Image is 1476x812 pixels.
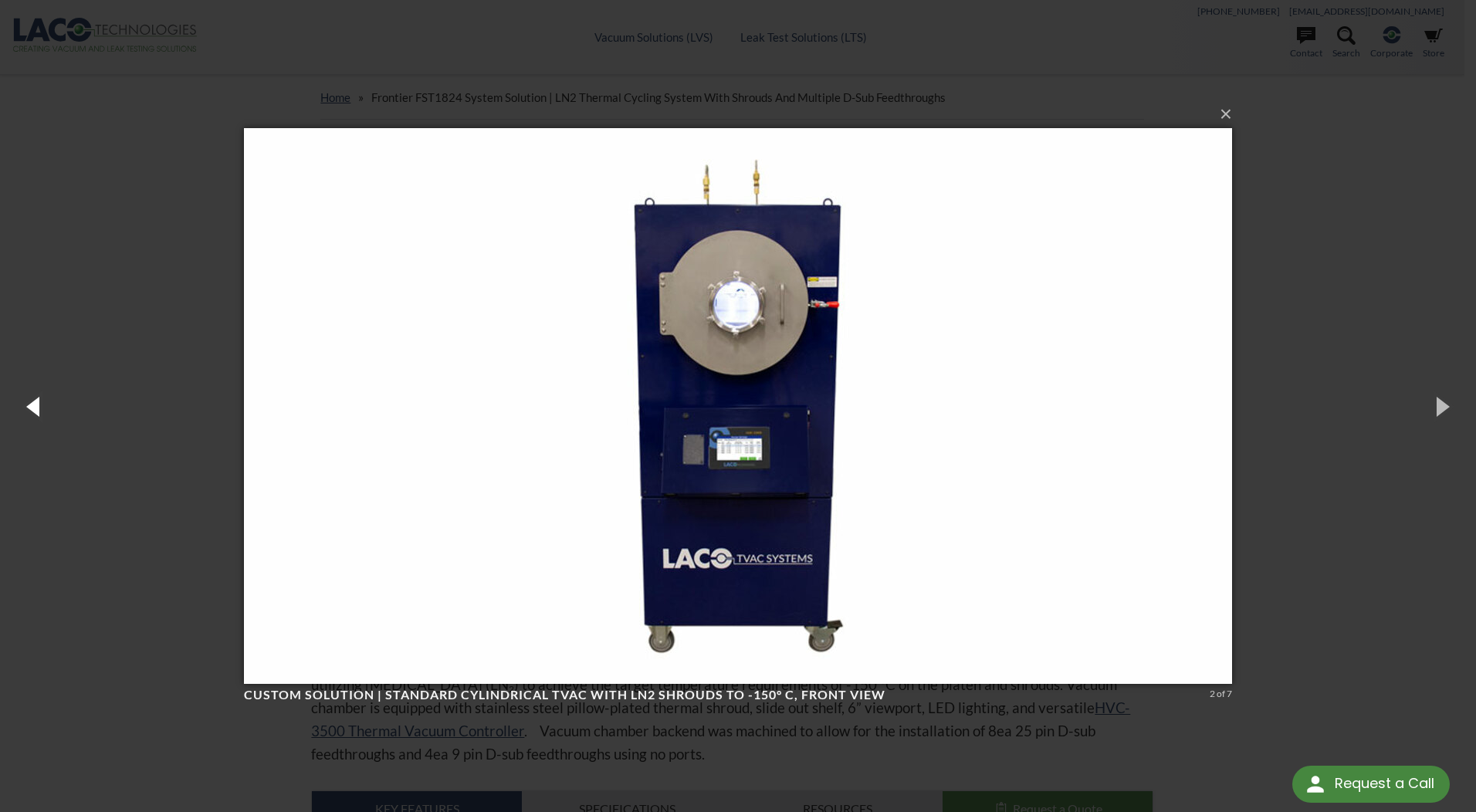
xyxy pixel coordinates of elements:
[249,97,1237,131] button: ×
[1303,772,1328,797] img: round button
[1210,687,1232,701] div: 2 of 7
[1407,364,1476,448] button: Next (Right arrow key)
[1292,766,1450,803] div: Request a Call
[244,97,1232,715] img: Custom Solution | Standard Cylindrical TVAC with LN2 Shrouds to -150° C, front view
[244,687,1204,703] h4: Custom Solution | Standard Cylindrical TVAC with LN2 Shrouds to -150° C, front view
[1335,766,1434,801] div: Request a Call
